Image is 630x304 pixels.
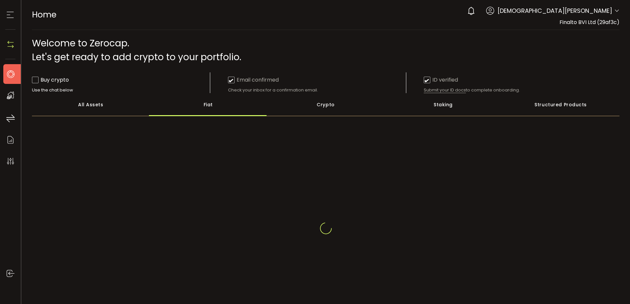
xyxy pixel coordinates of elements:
div: ID verified [424,76,458,84]
div: Fiat [150,93,267,116]
div: Buy crypto [32,76,69,84]
div: Crypto [267,93,385,116]
img: N4P5cjLOiQAAAABJRU5ErkJggg== [6,39,15,49]
iframe: Chat Widget [553,233,630,304]
span: [DEMOGRAPHIC_DATA][PERSON_NAME] [498,6,612,15]
div: to complete onboarding. [424,87,602,93]
div: Welcome to Zerocap. Let's get ready to add crypto to your portfolio. [32,37,619,64]
div: Check your inbox for a confirmation email. [228,87,406,93]
div: Use the chat below [32,87,210,93]
span: Submit your ID docs [424,87,466,93]
div: Staking [385,93,502,116]
div: All Assets [32,93,150,116]
span: Finalto BVI Ltd (29af3c) [559,18,619,26]
div: Structured Products [502,93,619,116]
div: Email confirmed [228,76,279,84]
span: Home [32,9,56,20]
